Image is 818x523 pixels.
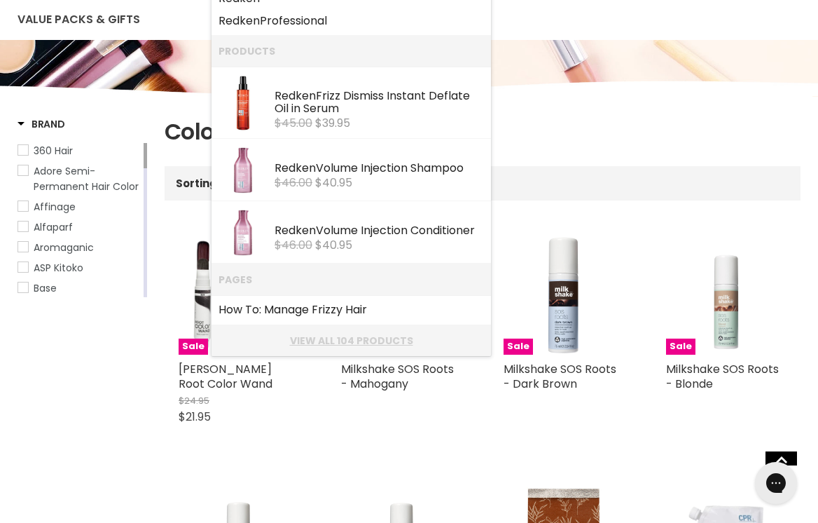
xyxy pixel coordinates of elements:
li: Products: Redken Volume Injection Shampoo [212,139,491,201]
li: Products: Redken Volume Injection Conditioner [212,201,491,264]
a: How To: Manage Frizzy Hair [219,299,484,321]
img: REDKENFRIZZDIMISSINSTANTDEFLATE_200x.jpg [223,74,264,133]
img: REDKENVOLUMEINJECTIONSHAMPOO_200x.jpg [219,146,268,195]
span: ASP Kitoko [34,261,83,275]
span: Adore Semi-Permanent Hair Color [34,164,139,193]
a: [PERSON_NAME] Root Color Wand [179,361,272,392]
a: Milkshake SOS Roots - BlondeSale [666,234,786,355]
label: Sorting [176,177,217,189]
div: Volume Injection Shampoo [275,162,484,177]
li: Products [212,35,491,67]
li: Collections: Redken Professional [212,10,491,36]
li: View All [212,325,491,356]
img: Milkshake SOS Roots - Blonde [666,234,786,355]
span: $40.95 [315,175,352,191]
a: View all 104 products [219,335,484,346]
a: Aromaganic [18,240,141,255]
span: 360 Hair [34,144,73,158]
span: Alfaparf [34,220,73,234]
li: Pages: How To: Manage Frizzy Hair [212,295,491,325]
h1: Colour [165,117,800,147]
div: Frizz Dismiss Instant Deflate Oil in Serum [275,90,484,116]
a: Base [18,280,141,296]
a: Milkshake SOS Roots - Mahogany [341,361,454,392]
a: Milkshake SOS Roots - Dark Brown [504,361,616,392]
b: Redken [275,160,316,176]
a: Alfaparf [18,219,141,235]
span: $24.95 [179,394,209,407]
span: $21.95 [179,409,211,425]
span: Sale [666,339,695,355]
a: Professional [219,10,484,32]
iframe: Gorgias live chat messenger [748,457,804,509]
a: 360 Hair [18,143,141,158]
li: Products: Redken Frizz Dismiss Instant Deflate Oil in Serum [212,67,491,139]
a: Value Packs & Gifts [7,5,151,34]
a: Affinage [18,199,141,215]
a: Adore Semi-Permanent Hair Color [18,163,141,194]
span: Affinage [34,200,76,214]
img: Jerome Russell Root Color Wand [179,240,299,349]
img: Milkshake SOS Roots - Dark Brown [504,234,624,355]
span: Aromaganic [34,240,94,254]
a: Milkshake SOS Roots - Blonde [666,361,779,392]
a: ASP Kitoko [18,260,141,276]
b: Redken [219,13,260,29]
b: Redken [275,88,316,104]
a: Jerome Russell Root Color WandSale [179,234,299,355]
span: Base [34,281,57,295]
s: $46.00 [275,237,312,253]
li: Pages [212,264,491,295]
span: $40.95 [315,237,352,253]
span: Sale [504,339,533,355]
b: Redken [275,222,316,238]
span: $39.95 [315,115,350,131]
s: $45.00 [275,115,312,131]
h3: Brand [18,117,65,131]
s: $46.00 [275,175,312,191]
a: Milkshake SOS Roots - Dark BrownSale [504,234,624,355]
img: REDKENVOLUMEINJECTIONCONDITIONER_200x.jpg [219,208,268,257]
div: Volume Injection Conditioner [275,224,484,239]
span: Sale [179,339,208,355]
